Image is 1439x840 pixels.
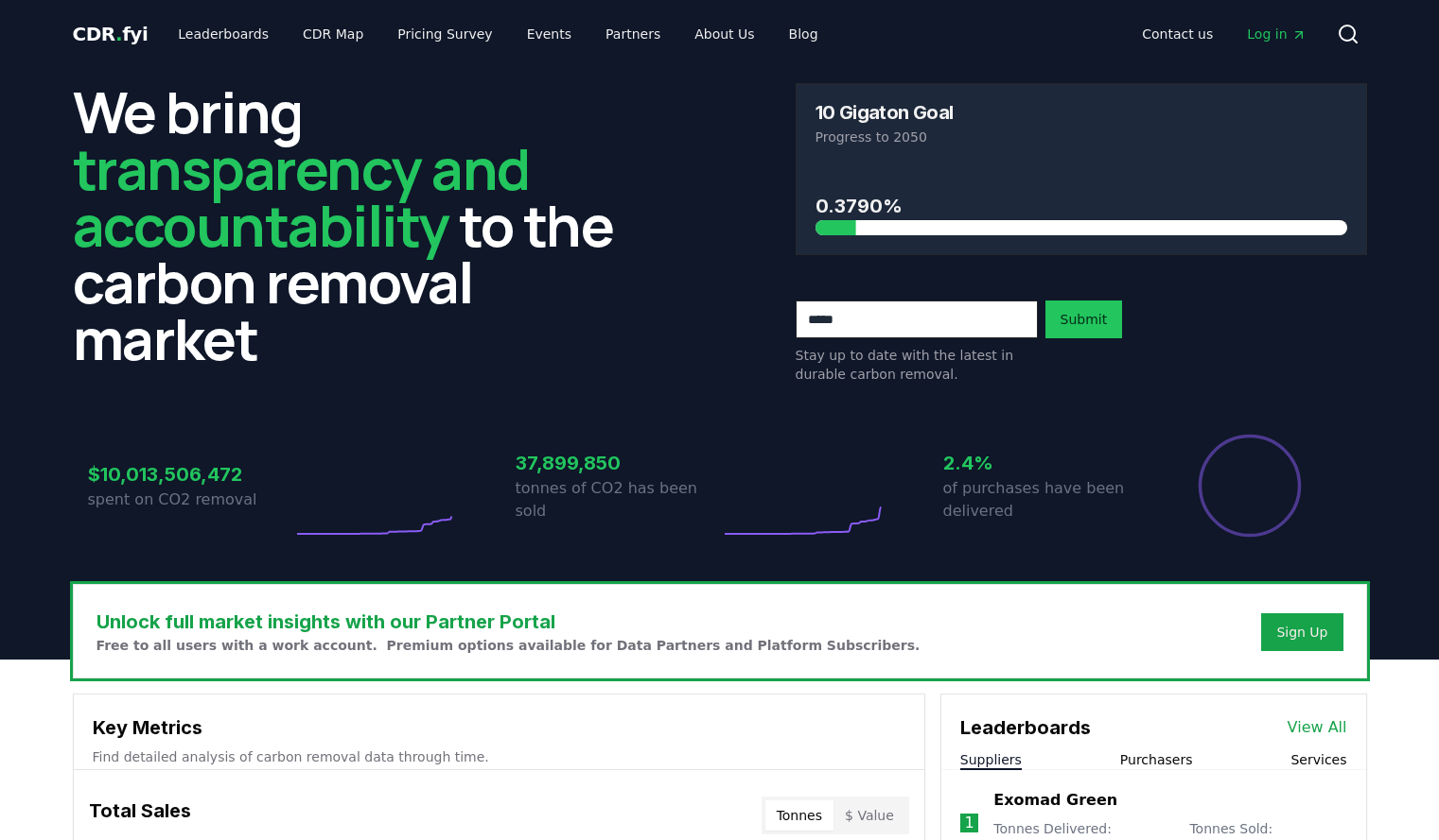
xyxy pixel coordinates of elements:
[943,449,1148,477] h3: 2.4%
[1290,750,1346,769] button: Services
[1261,613,1342,651] button: Sign Up
[73,83,644,367] h2: We bring to the carbon removal market
[97,636,921,655] p: Free to all users with a work account. Premium options available for Data Partners and Platform S...
[382,17,507,51] a: Pricing Survey
[679,17,769,51] a: About Us
[97,608,921,636] h3: Unlock full market insights with our Partner Portal
[1288,716,1347,739] a: View All
[816,128,1347,146] p: Progress to 2050
[73,21,149,47] a: CDR.fyi
[163,17,284,51] a: Leaderboards
[834,800,905,831] button: $ Value
[960,713,1091,742] h3: Leaderboards
[163,17,833,51] nav: Main
[796,346,1038,384] p: Stay up to date with the latest in durable carbon removal.
[1045,300,1123,338] button: Submit
[288,17,378,51] a: CDR Map
[774,17,834,51] a: Blog
[89,797,191,834] h3: Total Sales
[73,23,149,45] span: CDR fyi
[1232,17,1321,51] a: Log in
[1276,623,1327,642] a: Sign Up
[73,129,530,264] span: transparency and accountability
[816,103,954,122] h3: 10 Gigaton Goal
[93,713,905,742] h3: Key Metrics
[115,23,122,45] span: .
[1120,750,1193,769] button: Purchasers
[964,812,974,834] p: 1
[88,460,292,489] h3: $10,013,506,472
[960,750,1022,769] button: Suppliers
[1127,17,1228,51] a: Contact us
[88,489,292,511] p: spent on CO2 removal
[516,477,720,523] p: tonnes of CO2 has been sold
[1197,433,1303,539] div: Percentage of sales delivered
[993,789,1117,812] a: Exomad Green
[1247,25,1306,43] span: Log in
[1127,17,1321,51] nav: Main
[765,800,834,831] button: Tonnes
[590,17,676,51] a: Partners
[516,449,720,477] h3: 37,899,850
[93,747,905,766] p: Find detailed analysis of carbon removal data through time.
[943,477,1148,523] p: of purchases have been delivered
[816,192,1347,220] h3: 0.3790%
[512,17,587,51] a: Events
